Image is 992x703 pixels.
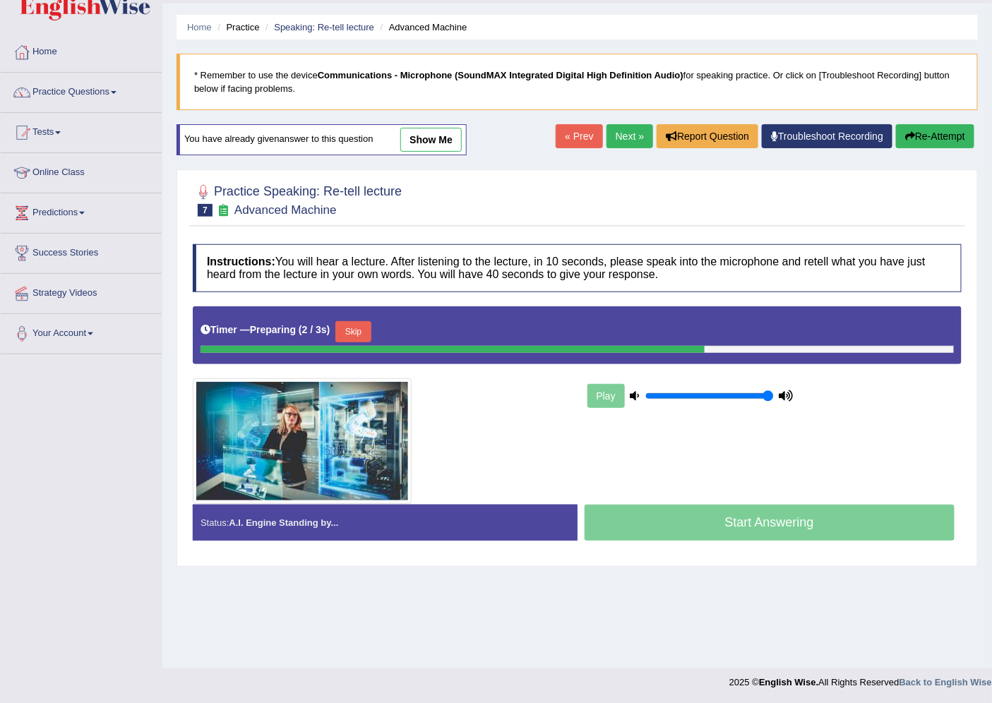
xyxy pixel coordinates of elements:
div: 2025 © All Rights Reserved [729,668,992,689]
button: Report Question [657,124,758,148]
button: Skip [335,321,371,342]
b: Instructions: [207,256,275,268]
a: Predictions [1,193,162,229]
h5: Timer — [201,325,330,335]
h4: You will hear a lecture. After listening to the lecture, in 10 seconds, please speak into the mic... [193,244,962,292]
a: Tests [1,113,162,148]
a: Back to English Wise [900,677,992,687]
a: Next » [606,124,653,148]
small: Advanced Machine [234,203,337,217]
a: Home [187,22,212,32]
a: show me [400,128,462,152]
strong: A.I. Engine Standing by... [229,517,338,528]
blockquote: * Remember to use the device for speaking practice. Or click on [Troubleshoot Recording] button b... [177,54,978,110]
button: Re-Attempt [896,124,974,148]
b: Communications - Microphone (SoundMAX Integrated Digital High Definition Audio) [318,70,683,80]
a: Speaking: Re-tell lecture [274,22,374,32]
b: ( [299,324,302,335]
strong: English Wise. [759,677,818,687]
b: Preparing [250,324,296,335]
div: You have already given answer to this question [177,124,467,155]
span: 7 [198,204,213,217]
a: Home [1,32,162,68]
h2: Practice Speaking: Re-tell lecture [193,181,402,217]
li: Advanced Machine [377,20,467,34]
b: 2 / 3s [302,324,327,335]
div: Status: [193,505,578,541]
a: Troubleshoot Recording [762,124,892,148]
a: « Prev [556,124,602,148]
small: Exam occurring question [216,204,231,217]
a: Practice Questions [1,73,162,108]
li: Practice [214,20,259,34]
a: Success Stories [1,234,162,269]
b: ) [327,324,330,335]
a: Strategy Videos [1,274,162,309]
a: Your Account [1,314,162,349]
a: Online Class [1,153,162,188]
